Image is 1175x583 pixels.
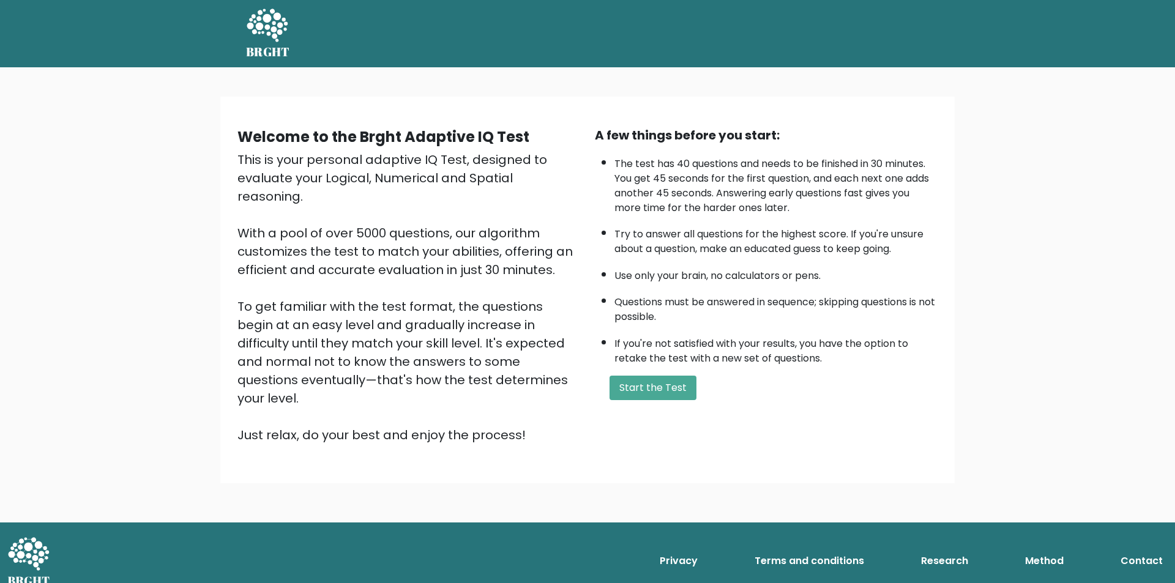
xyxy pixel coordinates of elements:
[1020,549,1069,573] a: Method
[246,45,290,59] h5: BRGHT
[246,5,290,62] a: BRGHT
[237,127,529,147] b: Welcome to the Brght Adaptive IQ Test
[655,549,703,573] a: Privacy
[237,150,580,444] div: This is your personal adaptive IQ Test, designed to evaluate your Logical, Numerical and Spatial ...
[614,330,938,366] li: If you're not satisfied with your results, you have the option to retake the test with a new set ...
[614,221,938,256] li: Try to answer all questions for the highest score. If you're unsure about a question, make an edu...
[595,126,938,144] div: A few things before you start:
[916,549,973,573] a: Research
[610,376,696,400] button: Start the Test
[750,549,869,573] a: Terms and conditions
[614,150,938,215] li: The test has 40 questions and needs to be finished in 30 minutes. You get 45 seconds for the firs...
[1116,549,1168,573] a: Contact
[614,289,938,324] li: Questions must be answered in sequence; skipping questions is not possible.
[614,262,938,283] li: Use only your brain, no calculators or pens.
